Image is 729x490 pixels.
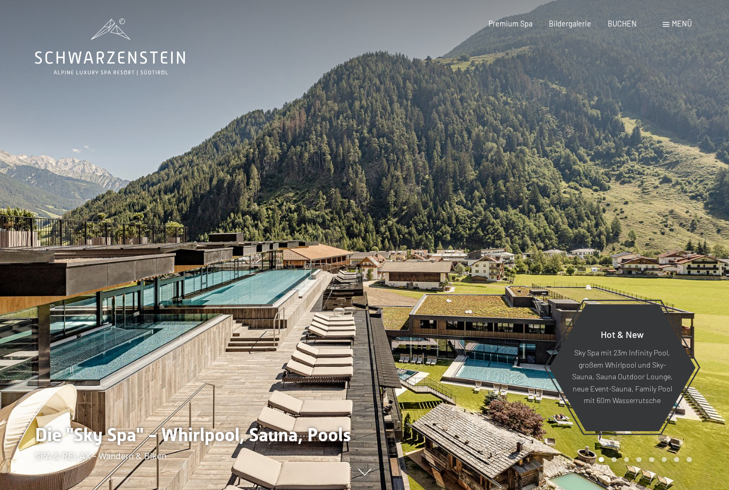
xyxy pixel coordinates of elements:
a: Premium Spa [488,19,532,28]
div: Carousel Page 4 [636,457,642,462]
div: Carousel Page 3 [624,457,629,462]
div: Carousel Pagination [595,457,691,462]
span: Hot & New [601,328,644,340]
a: BUCHEN [608,19,637,28]
div: Carousel Page 6 [662,457,667,462]
div: Carousel Page 2 [611,457,617,462]
div: Carousel Page 8 [687,457,692,462]
div: Carousel Page 1 (Current Slide) [599,457,604,462]
p: Sky Spa mit 23m Infinity Pool, großem Whirlpool und Sky-Sauna, Sauna Outdoor Lounge, neue Event-S... [572,347,673,407]
div: Carousel Page 7 [674,457,679,462]
a: Hot & New Sky Spa mit 23m Infinity Pool, großem Whirlpool und Sky-Sauna, Sauna Outdoor Lounge, ne... [548,304,696,432]
span: Menü [672,19,692,28]
div: Carousel Page 5 [649,457,654,462]
a: Bildergalerie [549,19,591,28]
